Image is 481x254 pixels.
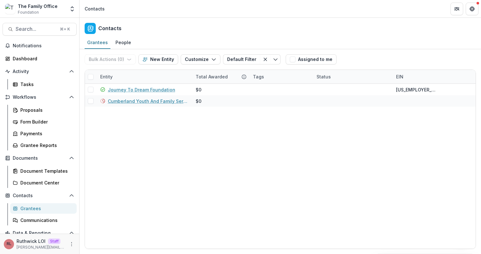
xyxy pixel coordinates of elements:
[113,38,134,47] div: People
[20,142,72,149] div: Grantee Reports
[20,179,72,186] div: Document Center
[249,73,268,80] div: Tags
[82,4,107,13] nav: breadcrumb
[192,70,249,84] div: Total Awarded
[192,73,232,80] div: Total Awarded
[10,166,77,176] a: Document Templates
[5,4,15,14] img: The Family Office
[13,43,74,49] span: Notifications
[20,107,72,113] div: Proposals
[20,168,72,174] div: Document Templates
[313,70,392,84] div: Status
[108,98,188,104] a: Cumberland Youth And Family Services
[85,37,110,49] a: Grantees
[286,54,337,64] button: Assigned to me
[10,105,77,115] a: Proposals
[249,70,313,84] div: Tags
[113,37,134,49] a: People
[3,228,77,238] button: Open Data & Reporting
[20,81,72,88] div: Tasks
[13,69,66,74] span: Activity
[3,41,77,51] button: Notifications
[20,205,72,212] div: Grantees
[59,26,71,33] div: ⌘ + K
[10,117,77,127] a: Form Builder
[138,54,178,64] button: New Entity
[7,242,11,246] div: Ruthwick LOI
[13,193,66,198] span: Contacts
[98,25,122,31] h2: Contacts
[3,53,77,64] a: Dashboard
[16,26,56,32] span: Search...
[13,95,66,100] span: Workflows
[396,86,436,93] div: [US_EMPLOYER_IDENTIFICATION_NUMBER]
[223,54,260,64] button: Default Filter
[68,3,77,15] button: Open entity switcher
[10,79,77,90] a: Tasks
[3,92,77,102] button: Open Workflows
[466,3,478,15] button: Get Help
[392,73,407,80] div: EIN
[108,86,175,93] a: Journey To Dream Foundation
[3,153,77,163] button: Open Documents
[96,70,192,84] div: Entity
[181,54,220,64] button: Customize
[20,130,72,137] div: Payments
[10,177,77,188] a: Document Center
[85,54,136,64] button: Bulk Actions (0)
[17,244,65,250] p: [PERSON_NAME][EMAIL_ADDRESS][DOMAIN_NAME]
[196,98,201,104] div: $0
[13,231,66,236] span: Data & Reporting
[96,73,116,80] div: Entity
[13,55,72,62] div: Dashboard
[3,66,77,77] button: Open Activity
[18,10,39,15] span: Foundation
[10,215,77,225] a: Communications
[10,128,77,139] a: Payments
[20,118,72,125] div: Form Builder
[10,140,77,150] a: Grantee Reports
[17,238,45,244] p: Ruthwick LOI
[20,217,72,224] div: Communications
[85,38,110,47] div: Grantees
[270,54,281,64] button: Toggle menu
[68,240,75,248] button: More
[18,3,58,10] div: The Family Office
[450,3,463,15] button: Partners
[392,70,440,84] div: EIN
[10,203,77,214] a: Grantees
[313,73,335,80] div: Status
[196,86,201,93] div: $0
[48,238,60,244] p: Staff
[260,54,270,64] button: Clear filter
[13,156,66,161] span: Documents
[3,23,77,36] button: Search...
[85,5,105,12] div: Contacts
[3,190,77,201] button: Open Contacts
